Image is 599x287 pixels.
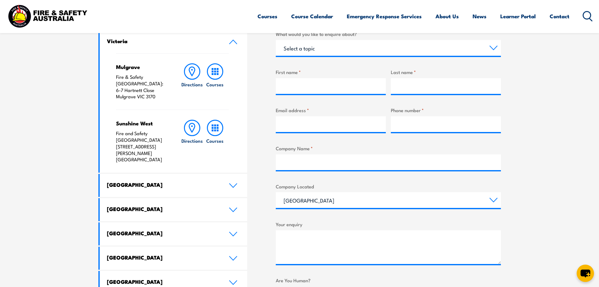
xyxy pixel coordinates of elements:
label: Email address [276,106,386,114]
a: [GEOGRAPHIC_DATA] [100,247,247,270]
h6: Courses [206,81,224,88]
a: Emergency Response Services [347,8,422,25]
h6: Directions [181,137,203,144]
h4: [GEOGRAPHIC_DATA] [107,278,219,285]
a: About Us [435,8,459,25]
label: Company Name [276,145,501,152]
h4: [GEOGRAPHIC_DATA] [107,230,219,237]
a: News [473,8,486,25]
a: Directions [181,120,203,163]
label: What would you like to enquire about? [276,30,501,37]
label: Are You Human? [276,277,501,284]
button: chat-button [577,265,594,282]
a: [GEOGRAPHIC_DATA] [100,222,247,245]
a: Courses [204,120,226,163]
h4: Mulgrave [116,63,169,70]
h4: [GEOGRAPHIC_DATA] [107,254,219,261]
a: Contact [550,8,569,25]
label: First name [276,68,386,76]
h4: Sunshine West [116,120,169,127]
label: Phone number [391,106,501,114]
a: Courses [204,63,226,100]
label: Last name [391,68,501,76]
p: Fire and Safety [GEOGRAPHIC_DATA] [STREET_ADDRESS][PERSON_NAME] [GEOGRAPHIC_DATA] [116,130,169,163]
p: Fire & Safety [GEOGRAPHIC_DATA]: 6-7 Hartnett Close Mulgrave VIC 3170 [116,74,169,100]
a: Victoria [100,30,247,53]
h4: Victoria [107,37,219,44]
a: Learner Portal [500,8,536,25]
label: Company Located [276,183,501,190]
h4: [GEOGRAPHIC_DATA] [107,181,219,188]
a: Courses [258,8,277,25]
h6: Directions [181,81,203,88]
a: Directions [181,63,203,100]
a: [GEOGRAPHIC_DATA] [100,198,247,221]
h4: [GEOGRAPHIC_DATA] [107,205,219,212]
label: Your enquiry [276,221,501,228]
a: [GEOGRAPHIC_DATA] [100,174,247,197]
h6: Courses [206,137,224,144]
a: Course Calendar [291,8,333,25]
